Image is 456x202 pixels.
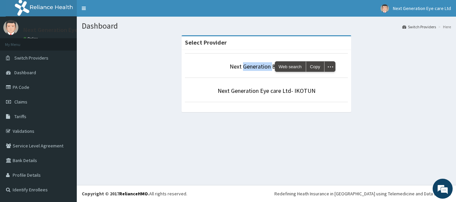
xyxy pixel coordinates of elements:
a: Switch Providers [402,24,436,30]
a: RelianceHMO [119,191,148,197]
h1: Dashboard [82,22,451,30]
a: Online [23,36,39,41]
strong: Select Provider [185,39,227,46]
li: Here [437,24,451,30]
a: Next Generation Eye care Ltd- IKOTUN [218,87,315,95]
span: Dashboard [14,70,36,76]
footer: All rights reserved. [77,185,456,202]
span: Claims [14,99,27,105]
a: Next Generation Eye care Ltd [230,63,303,70]
span: Switch Providers [14,55,48,61]
div: Redefining Heath Insurance in [GEOGRAPHIC_DATA] using Telemedicine and Data Science! [274,190,451,197]
span: Tariffs [14,113,26,119]
span: Web search [276,62,305,72]
div: Copy [306,62,324,72]
span: Next Generation Eye care Ltd [393,5,451,11]
img: User Image [3,20,18,35]
img: User Image [381,4,389,13]
strong: Copyright © 2017 . [82,191,149,197]
p: Next Generation Eye care Ltd [23,27,101,33]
